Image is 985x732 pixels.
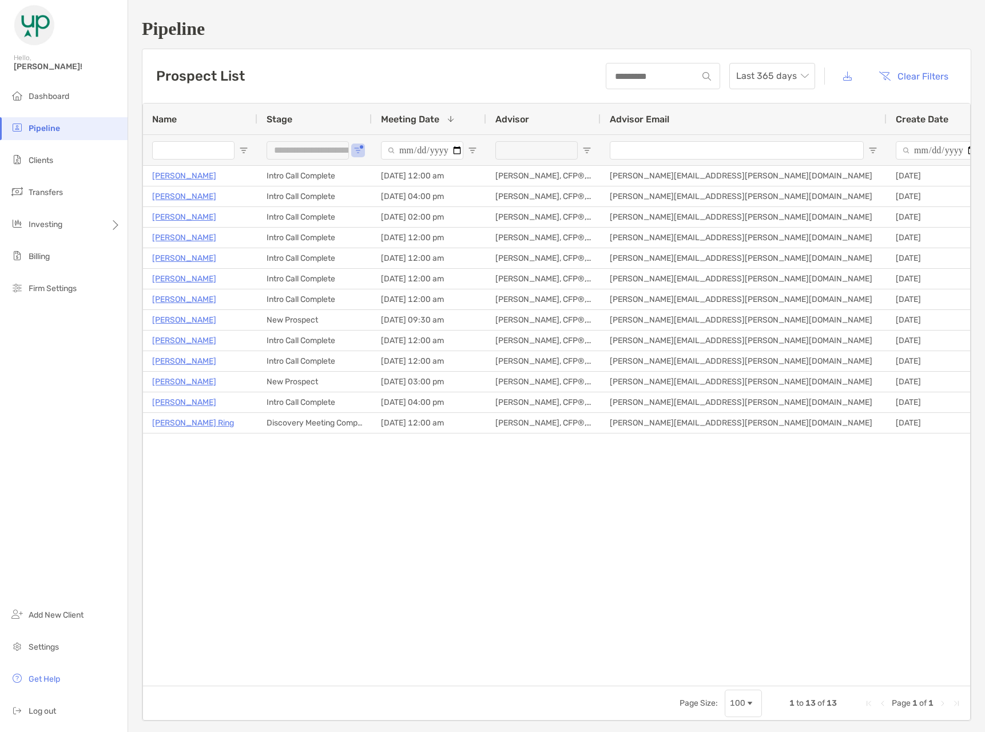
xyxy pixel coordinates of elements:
[919,698,927,708] span: of
[10,89,24,102] img: dashboard icon
[156,68,245,84] h3: Prospect List
[10,185,24,198] img: transfers icon
[257,207,372,227] div: Intro Call Complete
[10,703,24,717] img: logout icon
[152,189,216,204] a: [PERSON_NAME]
[372,269,486,289] div: [DATE] 12:00 am
[870,63,957,89] button: Clear Filters
[952,699,961,708] div: Last Page
[601,331,887,351] div: [PERSON_NAME][EMAIL_ADDRESS][PERSON_NAME][DOMAIN_NAME]
[680,698,718,708] div: Page Size:
[152,272,216,286] a: [PERSON_NAME]
[29,124,60,133] span: Pipeline
[152,313,216,327] a: [PERSON_NAME]
[610,141,864,160] input: Advisor Email Filter Input
[868,146,877,155] button: Open Filter Menu
[29,91,69,101] span: Dashboard
[601,248,887,268] div: [PERSON_NAME][EMAIL_ADDRESS][PERSON_NAME][DOMAIN_NAME]
[152,292,216,307] a: [PERSON_NAME]
[152,416,234,430] p: [PERSON_NAME] Ring
[827,698,837,708] span: 13
[601,228,887,248] div: [PERSON_NAME][EMAIL_ADDRESS][PERSON_NAME][DOMAIN_NAME]
[486,310,601,330] div: [PERSON_NAME], CFP®, MSF
[601,392,887,412] div: [PERSON_NAME][EMAIL_ADDRESS][PERSON_NAME][DOMAIN_NAME]
[29,252,50,261] span: Billing
[10,281,24,295] img: firm-settings icon
[730,698,745,708] div: 100
[10,671,24,685] img: get-help icon
[610,114,669,125] span: Advisor Email
[892,698,911,708] span: Page
[152,210,216,224] a: [PERSON_NAME]
[486,248,601,268] div: [PERSON_NAME], CFP®, MSF
[29,188,63,197] span: Transfers
[468,146,477,155] button: Open Filter Menu
[486,392,601,412] div: [PERSON_NAME], CFP®, MSF
[805,698,816,708] span: 13
[257,331,372,351] div: Intro Call Complete
[152,251,216,265] a: [PERSON_NAME]
[372,289,486,309] div: [DATE] 12:00 am
[486,331,601,351] div: [PERSON_NAME], CFP®, MSF
[10,121,24,134] img: pipeline icon
[257,351,372,371] div: Intro Call Complete
[29,642,59,652] span: Settings
[486,372,601,392] div: [PERSON_NAME], CFP®, MSF
[372,166,486,186] div: [DATE] 12:00 am
[257,392,372,412] div: Intro Call Complete
[896,141,978,160] input: Create Date Filter Input
[495,114,529,125] span: Advisor
[486,351,601,371] div: [PERSON_NAME], CFP®, MSF
[878,699,887,708] div: Previous Page
[582,146,591,155] button: Open Filter Menu
[372,413,486,433] div: [DATE] 12:00 am
[152,375,216,389] p: [PERSON_NAME]
[601,269,887,289] div: [PERSON_NAME][EMAIL_ADDRESS][PERSON_NAME][DOMAIN_NAME]
[486,166,601,186] div: [PERSON_NAME], CFP®, MSF
[29,284,77,293] span: Firm Settings
[601,413,887,433] div: [PERSON_NAME][EMAIL_ADDRESS][PERSON_NAME][DOMAIN_NAME]
[354,146,363,155] button: Open Filter Menu
[239,146,248,155] button: Open Filter Menu
[14,62,121,71] span: [PERSON_NAME]!
[10,639,24,653] img: settings icon
[372,372,486,392] div: [DATE] 03:00 pm
[372,351,486,371] div: [DATE] 12:00 am
[152,354,216,368] p: [PERSON_NAME]
[10,249,24,262] img: billing icon
[257,310,372,330] div: New Prospect
[381,114,439,125] span: Meeting Date
[912,698,918,708] span: 1
[10,217,24,230] img: investing icon
[601,372,887,392] div: [PERSON_NAME][EMAIL_ADDRESS][PERSON_NAME][DOMAIN_NAME]
[257,248,372,268] div: Intro Call Complete
[152,333,216,348] a: [PERSON_NAME]
[29,610,84,620] span: Add New Client
[257,413,372,433] div: Discovery Meeting Complete
[257,166,372,186] div: Intro Call Complete
[864,699,873,708] div: First Page
[486,228,601,248] div: [PERSON_NAME], CFP®, MSF
[257,269,372,289] div: Intro Call Complete
[938,699,947,708] div: Next Page
[257,186,372,206] div: Intro Call Complete
[152,169,216,183] a: [PERSON_NAME]
[152,141,235,160] input: Name Filter Input
[486,289,601,309] div: [PERSON_NAME], CFP®, MSF
[817,698,825,708] span: of
[486,207,601,227] div: [PERSON_NAME], CFP®, MSF
[29,674,60,684] span: Get Help
[29,706,56,716] span: Log out
[372,207,486,227] div: [DATE] 02:00 pm
[486,186,601,206] div: [PERSON_NAME], CFP®, MSF
[152,395,216,409] a: [PERSON_NAME]
[257,372,372,392] div: New Prospect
